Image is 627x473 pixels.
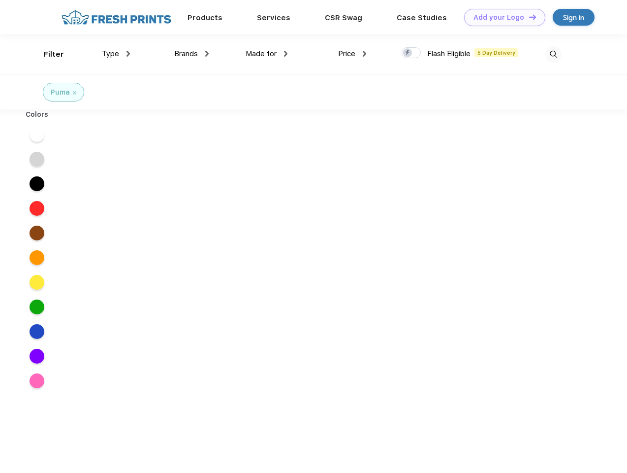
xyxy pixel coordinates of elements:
[257,13,290,22] a: Services
[338,49,355,58] span: Price
[427,49,470,58] span: Flash Eligible
[102,49,119,58] span: Type
[473,13,524,22] div: Add your Logo
[18,109,56,120] div: Colors
[59,9,174,26] img: fo%20logo%202.webp
[174,49,198,58] span: Brands
[205,51,209,57] img: dropdown.png
[563,12,584,23] div: Sign in
[363,51,366,57] img: dropdown.png
[126,51,130,57] img: dropdown.png
[73,91,76,95] img: filter_cancel.svg
[246,49,277,58] span: Made for
[51,87,70,98] div: Puma
[325,13,362,22] a: CSR Swag
[44,49,64,60] div: Filter
[188,13,222,22] a: Products
[545,46,562,63] img: desktop_search.svg
[284,51,287,57] img: dropdown.png
[529,14,536,20] img: DT
[474,48,518,57] span: 5 Day Delivery
[553,9,595,26] a: Sign in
